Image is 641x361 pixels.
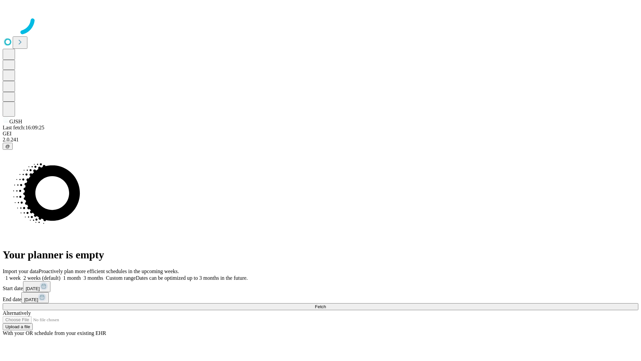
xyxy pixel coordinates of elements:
[23,281,50,292] button: [DATE]
[63,275,81,281] span: 1 month
[9,119,22,124] span: GJSH
[3,323,33,330] button: Upload a file
[5,144,10,149] span: @
[24,297,38,302] span: [DATE]
[3,131,638,137] div: GEI
[3,143,13,150] button: @
[39,268,179,274] span: Proactively plan more efficient schedules in the upcoming weeks.
[5,275,21,281] span: 1 week
[3,292,638,303] div: End date
[3,268,39,274] span: Import your data
[3,281,638,292] div: Start date
[3,125,44,130] span: Last fetch: 16:09:25
[136,275,248,281] span: Dates can be optimized up to 3 months in the future.
[23,275,60,281] span: 2 weeks (default)
[315,304,326,309] span: Fetch
[26,286,40,291] span: [DATE]
[3,310,31,316] span: Alternatively
[106,275,136,281] span: Custom range
[3,249,638,261] h1: Your planner is empty
[83,275,103,281] span: 3 months
[3,330,106,336] span: With your OR schedule from your existing EHR
[3,303,638,310] button: Fetch
[3,137,638,143] div: 2.0.241
[21,292,49,303] button: [DATE]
